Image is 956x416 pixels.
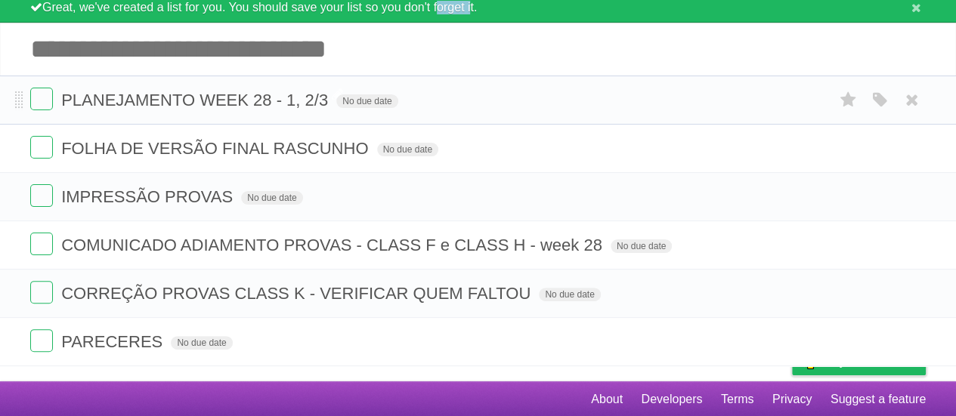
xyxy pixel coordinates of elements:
[61,91,332,109] span: PLANEJAMENTO WEEK 28 - 1, 2/3
[824,348,918,374] span: Buy me a coffee
[539,288,600,301] span: No due date
[171,336,232,350] span: No due date
[30,184,53,207] label: Done
[61,284,534,303] span: CORREÇÃO PROVAS CLASS K - VERIFICAR QUEM FALTOU
[30,233,53,255] label: Done
[831,385,926,414] a: Suggest a feature
[721,385,754,414] a: Terms
[591,385,623,414] a: About
[772,385,812,414] a: Privacy
[30,136,53,159] label: Done
[241,191,302,205] span: No due date
[61,187,237,206] span: IMPRESSÃO PROVAS
[61,139,372,158] span: FOLHA DE VERSÃO FINAL RASCUNHO
[30,329,53,352] label: Done
[30,88,53,110] label: Done
[641,385,702,414] a: Developers
[834,88,862,112] label: Star task
[61,332,166,351] span: PARECERES
[377,143,438,156] span: No due date
[336,94,398,108] span: No due date
[611,239,672,253] span: No due date
[61,236,606,254] span: COMUNICADO ADIAMENTO PROVAS - CLASS F e CLASS H - week 28
[30,281,53,304] label: Done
